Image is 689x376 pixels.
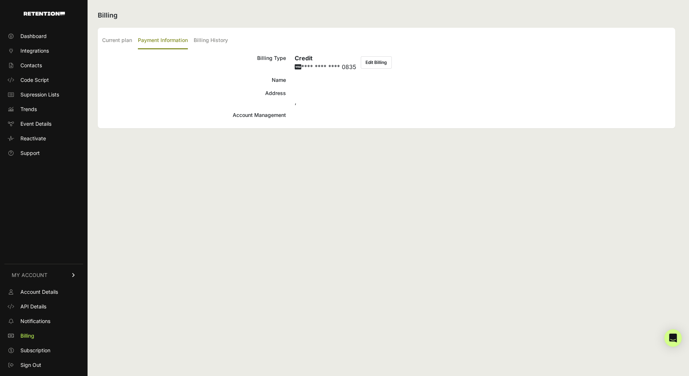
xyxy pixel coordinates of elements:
[20,149,40,157] span: Support
[4,315,83,327] a: Notifications
[194,32,228,49] label: Billing History
[4,330,83,342] a: Billing
[4,147,83,159] a: Support
[20,33,47,40] span: Dashboard
[4,60,83,71] a: Contacts
[4,301,83,312] a: API Details
[102,89,286,106] div: Address
[4,89,83,100] a: Supression Lists
[20,106,37,113] span: Trends
[20,135,46,142] span: Reactivate
[4,30,83,42] a: Dashboard
[4,103,83,115] a: Trends
[102,54,286,71] div: Billing Type
[20,318,50,325] span: Notifications
[24,12,65,16] img: Retention.com
[4,133,83,144] a: Reactivate
[4,286,83,298] a: Account Details
[20,288,58,296] span: Account Details
[361,56,392,69] button: Edit Billing
[20,361,41,369] span: Sign Out
[102,76,286,84] div: Name
[295,54,356,62] h6: Credit
[4,264,83,286] a: MY ACCOUNT
[102,111,286,119] div: Account Management
[98,10,675,20] h2: Billing
[102,32,132,49] label: Current plan
[20,120,51,128] span: Event Details
[664,329,682,347] div: Open Intercom Messenger
[20,47,49,54] span: Integrations
[20,347,50,354] span: Subscription
[20,62,42,69] span: Contacts
[4,74,83,86] a: Code Script
[20,76,49,84] span: Code Script
[295,89,671,106] div: ,
[4,345,83,356] a: Subscription
[4,359,83,371] a: Sign Out
[20,332,34,339] span: Billing
[138,32,188,49] label: Payment Information
[4,45,83,57] a: Integrations
[20,91,59,98] span: Supression Lists
[12,271,47,279] span: MY ACCOUNT
[20,303,46,310] span: API Details
[4,118,83,130] a: Event Details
